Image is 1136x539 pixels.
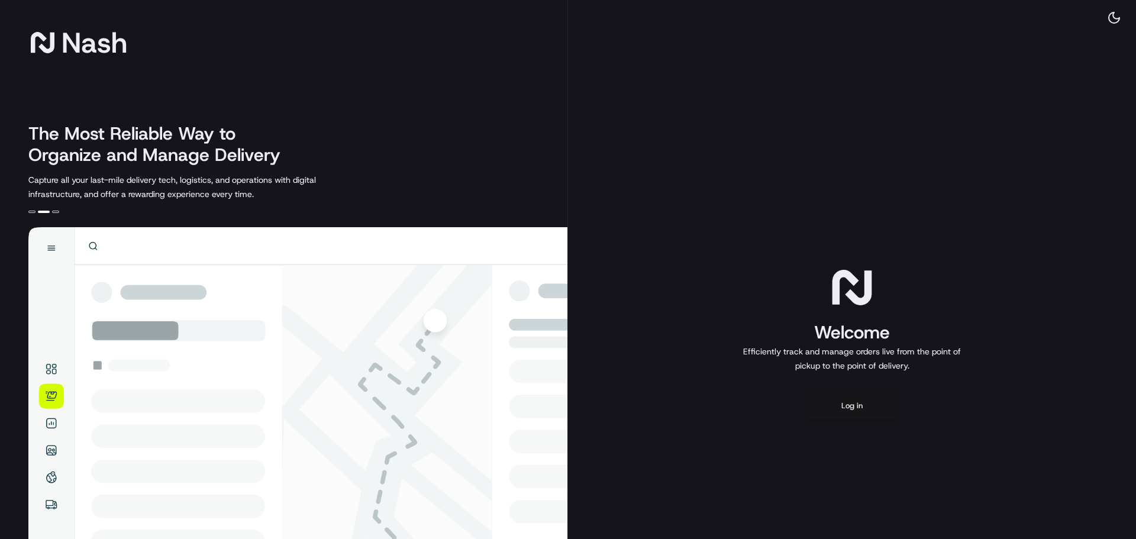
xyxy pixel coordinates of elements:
[28,123,293,166] h2: The Most Reliable Way to Organize and Manage Delivery
[738,344,966,373] p: Efficiently track and manage orders live from the point of pickup to the point of delivery.
[805,392,899,420] button: Log in
[28,173,369,201] p: Capture all your last-mile delivery tech, logistics, and operations with digital infrastructure, ...
[738,321,966,344] h1: Welcome
[62,31,127,54] span: Nash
